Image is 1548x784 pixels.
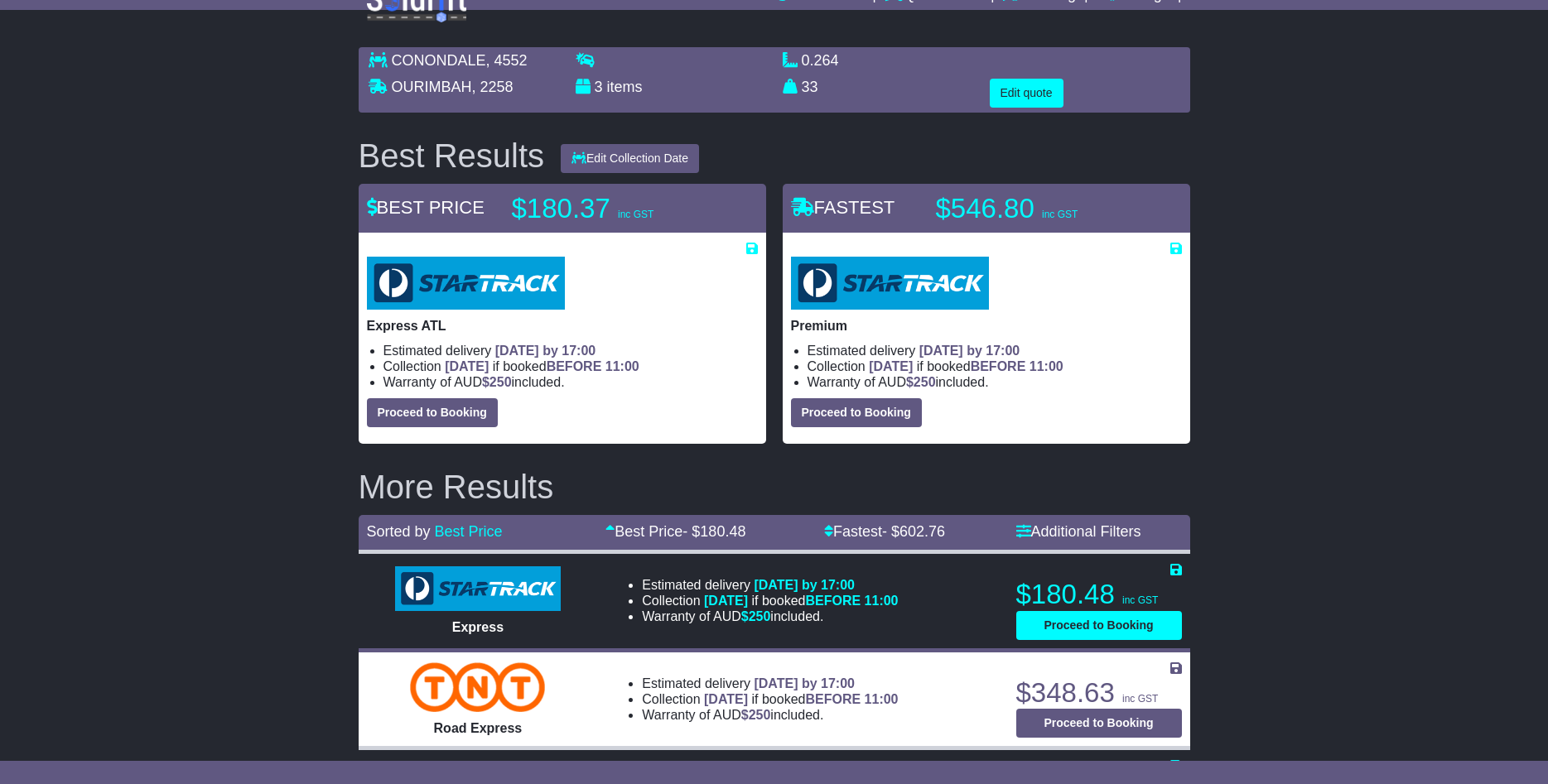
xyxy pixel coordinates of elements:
li: Collection [808,358,1182,374]
li: Collection [383,358,758,374]
span: 0.264 [802,52,839,69]
span: CONONDALE [392,52,486,69]
span: if booked [704,692,898,706]
button: Proceed to Booking [367,398,498,427]
img: StarTrack: Premium [791,257,989,310]
li: Estimated delivery [642,676,898,691]
span: inc GST [618,209,653,220]
a: Fastest- $602.76 [824,523,945,540]
span: items [607,79,643,95]
span: 180.48 [700,523,745,540]
span: 11:00 [865,594,899,608]
span: 11:00 [1030,359,1063,373]
button: Edit quote [990,79,1063,108]
span: OURIMBAH [392,79,472,95]
button: Proceed to Booking [1016,709,1182,738]
span: BEST PRICE [367,197,485,218]
span: $ [741,609,771,623]
span: inc GST [1122,693,1158,705]
p: Premium [791,318,1182,334]
span: 602.76 [899,523,945,540]
span: [DATE] by 17:00 [919,344,1020,358]
span: $ [906,375,936,389]
button: Edit Collection Date [561,144,699,173]
span: [DATE] [704,692,748,706]
button: Proceed to Booking [791,398,922,427]
span: Road Express [434,721,523,735]
li: Collection [642,593,898,608]
p: $180.37 [512,192,719,225]
span: [DATE] [445,359,489,373]
a: Best Price- $180.48 [605,523,745,540]
li: Warranty of AUD included. [808,374,1182,390]
button: Proceed to Booking [1016,611,1182,640]
span: [DATE] [704,594,748,608]
span: 11:00 [865,692,899,706]
span: $ [482,375,512,389]
li: Warranty of AUD included. [642,608,898,624]
span: - $ [882,523,945,540]
span: Sorted by [367,523,431,540]
li: Estimated delivery [642,577,898,593]
span: , 2258 [472,79,514,95]
span: [DATE] [869,359,913,373]
img: TNT Domestic: Road Express [410,662,545,712]
span: 250 [914,375,936,389]
span: Express [452,620,504,634]
span: 250 [749,708,771,722]
span: if booked [445,359,639,373]
span: $ [741,708,771,722]
img: StarTrack: Express [395,566,561,611]
li: Estimated delivery [383,343,758,358]
a: Best Price [435,523,503,540]
span: 250 [749,609,771,623]
p: $348.63 [1016,676,1182,709]
span: BEFORE [805,692,861,706]
li: Warranty of AUD included. [642,707,898,723]
span: 33 [802,79,818,95]
span: 250 [489,375,512,389]
span: BEFORE [547,359,602,373]
p: $546.80 [936,192,1143,225]
span: 3 [595,79,603,95]
span: if booked [704,594,898,608]
a: Additional Filters [1016,523,1141,540]
p: $180.48 [1016,578,1182,611]
li: Collection [642,691,898,707]
span: FASTEST [791,197,895,218]
span: inc GST [1042,209,1078,220]
span: if booked [869,359,1063,373]
span: [DATE] by 17:00 [495,344,596,358]
span: 11:00 [605,359,639,373]
span: [DATE] by 17:00 [754,676,855,690]
li: Warranty of AUD included. [383,374,758,390]
span: inc GST [1122,594,1158,606]
span: BEFORE [805,594,861,608]
span: [DATE] by 17:00 [754,578,855,592]
h2: More Results [359,469,1190,505]
span: - $ [682,523,745,540]
div: Best Results [350,137,553,174]
span: , 4552 [486,52,528,69]
p: Express ATL [367,318,758,334]
li: Estimated delivery [808,343,1182,358]
span: BEFORE [971,359,1026,373]
img: StarTrack: Express ATL [367,257,565,310]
